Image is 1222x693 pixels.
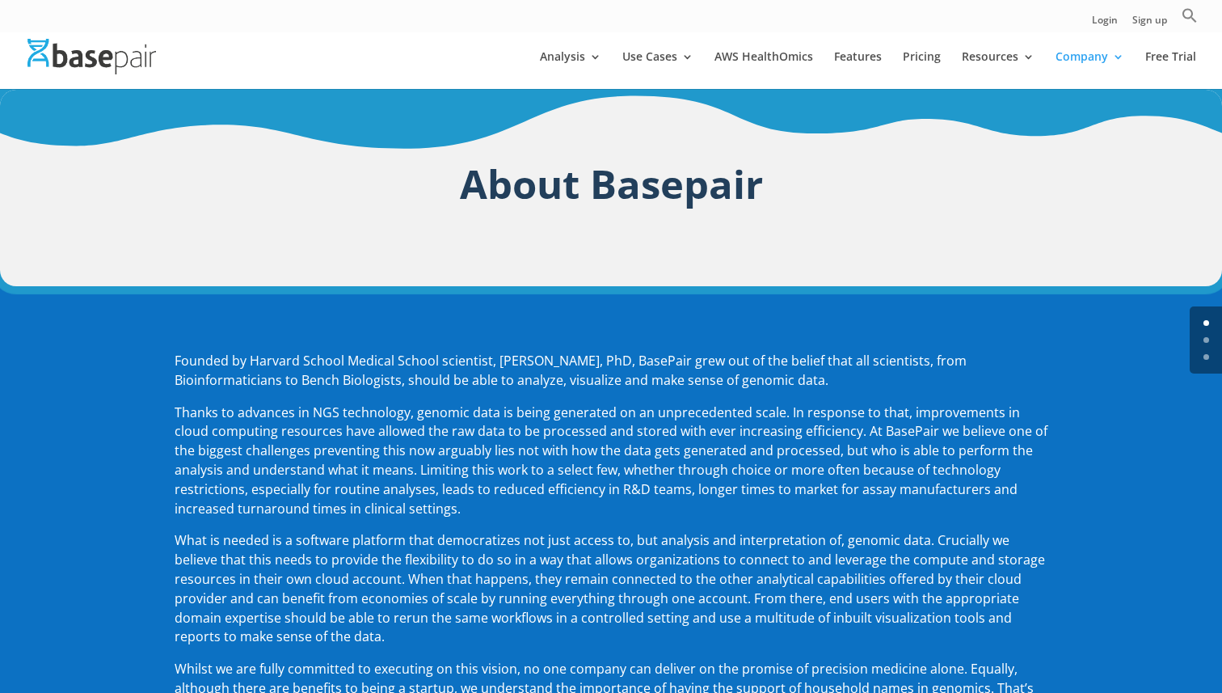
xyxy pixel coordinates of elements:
a: Free Trial [1145,51,1196,89]
p: What is needed is a software platform that democratizes not just access to, but analysis and inte... [175,531,1047,660]
a: AWS HealthOmics [714,51,813,89]
img: Basepair [27,39,156,74]
a: Analysis [540,51,601,89]
a: Features [834,51,882,89]
svg: Search [1182,7,1198,23]
span: Thanks to advances in NGS technology, genomic data is being generated on an unprecedented scale. ... [175,404,1047,518]
a: Login [1092,15,1118,32]
a: 1 [1203,337,1209,343]
h1: About Basepair [175,155,1047,221]
a: 0 [1203,320,1209,326]
p: Founded by Harvard School Medical School scientist, [PERSON_NAME], PhD, BasePair grew out of the ... [175,352,1047,404]
a: Resources [962,51,1034,89]
a: Sign up [1132,15,1167,32]
a: Search Icon Link [1182,7,1198,32]
a: Use Cases [622,51,693,89]
a: Pricing [903,51,941,89]
a: Company [1056,51,1124,89]
a: 2 [1203,354,1209,360]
